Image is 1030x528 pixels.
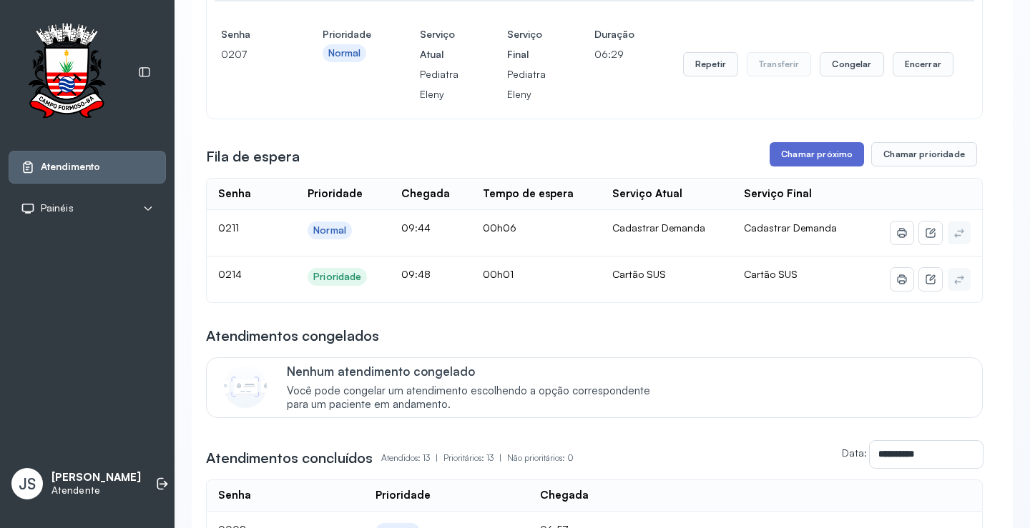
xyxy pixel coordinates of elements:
[206,448,373,468] h3: Atendimentos concluídos
[420,64,458,104] p: Pediatra Eleny
[612,221,721,234] div: Cadastrar Demanda
[744,221,837,234] span: Cadastrar Demanda
[206,146,300,166] h3: Fila de espera
[507,448,574,468] p: Não prioritários: 0
[420,24,458,64] h4: Serviço Atual
[744,187,812,201] div: Serviço Final
[594,24,634,44] h4: Duração
[744,268,798,280] span: Cartão SUS
[770,142,864,166] button: Chamar próximo
[287,384,665,412] span: Você pode congelar um atendimento escolhendo a opção correspondente para um paciente em andamento.
[499,452,501,463] span: |
[221,24,274,44] h4: Senha
[612,268,721,281] div: Cartão SUS
[483,221,516,234] span: 00h06
[328,47,361,59] div: Normal
[41,161,100,173] span: Atendimento
[381,448,443,468] p: Atendidos: 13
[483,268,514,280] span: 00h01
[842,447,867,459] label: Data:
[820,52,883,76] button: Congelar
[313,224,346,236] div: Normal
[443,448,507,468] p: Prioritários: 13
[436,452,438,463] span: |
[401,187,450,201] div: Chegada
[747,52,812,76] button: Transferir
[287,364,665,379] p: Nenhum atendimento congelado
[376,489,431,502] div: Prioridade
[51,471,141,484] p: [PERSON_NAME]
[612,187,682,201] div: Serviço Atual
[218,187,251,201] div: Senha
[594,44,634,64] p: 06:29
[15,23,118,122] img: Logotipo do estabelecimento
[218,268,242,280] span: 0214
[893,52,953,76] button: Encerrar
[683,52,738,76] button: Repetir
[224,365,267,408] img: Imagem de CalloutCard
[507,64,546,104] p: Pediatra Eleny
[218,489,251,502] div: Senha
[206,326,379,346] h3: Atendimentos congelados
[323,24,371,44] h4: Prioridade
[51,484,141,497] p: Atendente
[221,44,274,64] p: 0207
[871,142,977,166] button: Chamar prioridade
[507,24,546,64] h4: Serviço Final
[483,187,574,201] div: Tempo de espera
[401,268,431,280] span: 09:48
[540,489,589,502] div: Chegada
[21,160,154,174] a: Atendimento
[401,221,431,234] span: 09:44
[308,187,363,201] div: Prioridade
[41,202,74,214] span: Painéis
[218,221,239,234] span: 0211
[313,271,361,283] div: Prioridade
